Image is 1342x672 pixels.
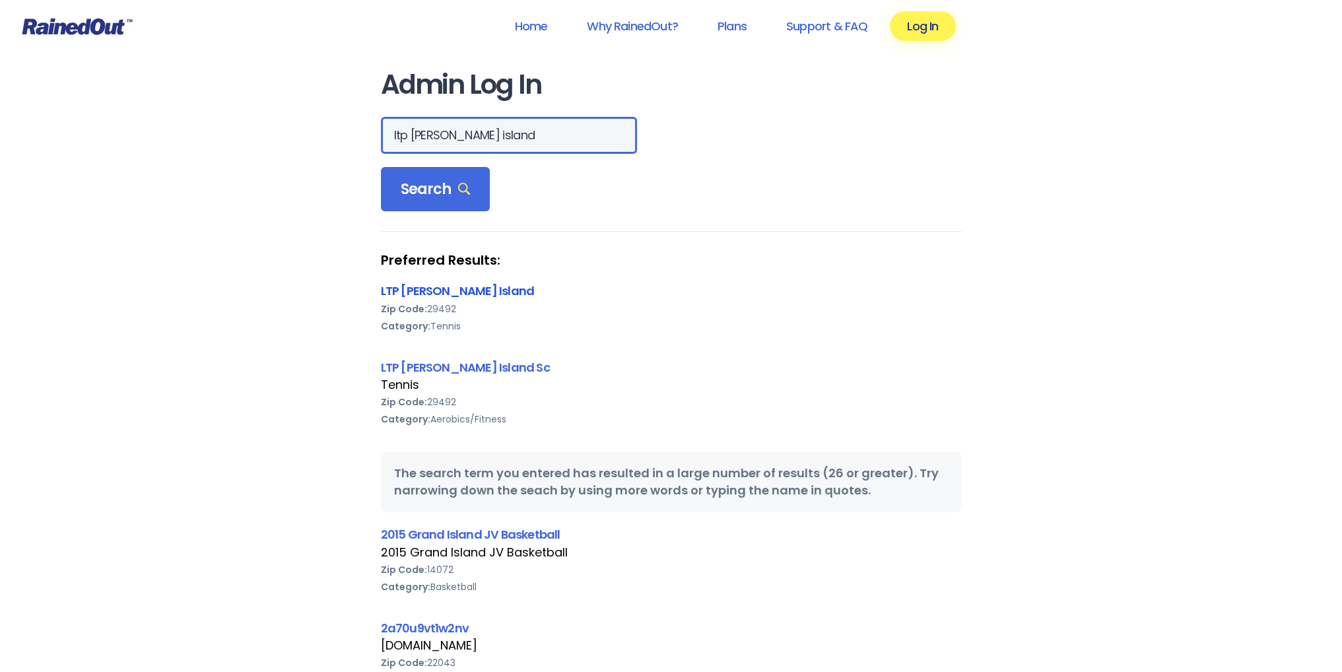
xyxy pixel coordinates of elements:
[381,395,427,409] b: Zip Code:
[381,526,560,543] a: 2015 Grand Island JV Basketball
[381,318,962,335] div: Tennis
[570,11,695,41] a: Why RainedOut?
[381,393,962,411] div: 29492
[890,11,955,41] a: Log In
[497,11,564,41] a: Home
[769,11,885,41] a: Support & FAQ
[381,620,469,636] a: 2a70u9vt1w2nv
[381,452,962,512] div: The search term you entered has resulted in a large number of results (26 or greater). Try narrow...
[381,637,962,654] div: [DOMAIN_NAME]
[381,70,962,100] h1: Admin Log In
[381,358,962,376] div: LTP [PERSON_NAME] Island Sc
[381,561,962,578] div: 14072
[381,411,962,428] div: Aerobics/Fitness
[381,252,962,269] strong: Preferred Results:
[381,654,962,671] div: 22043
[381,544,962,561] div: 2015 Grand Island JV Basketball
[381,167,490,212] div: Search
[381,413,430,426] b: Category:
[700,11,764,41] a: Plans
[381,619,962,637] div: 2a70u9vt1w2nv
[381,376,962,393] div: Tennis
[381,302,427,316] b: Zip Code:
[381,563,427,576] b: Zip Code:
[381,359,550,376] a: LTP [PERSON_NAME] Island Sc
[381,656,427,669] b: Zip Code:
[381,283,535,299] a: LTP [PERSON_NAME] Island
[381,117,637,154] input: Search Orgs…
[381,578,962,595] div: Basketball
[381,580,430,593] b: Category:
[381,319,430,333] b: Category:
[401,180,471,199] span: Search
[381,525,962,543] div: 2015 Grand Island JV Basketball
[381,300,962,318] div: 29492
[381,282,962,300] div: LTP [PERSON_NAME] Island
